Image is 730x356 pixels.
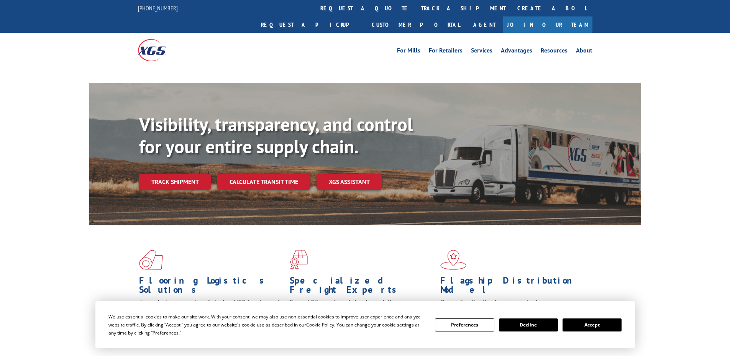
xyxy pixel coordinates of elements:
[366,16,466,33] a: Customer Portal
[255,16,366,33] a: Request a pickup
[290,276,435,298] h1: Specialized Freight Experts
[576,48,592,56] a: About
[440,298,581,316] span: Our agile distribution network gives you nationwide inventory management on demand.
[503,16,592,33] a: Join Our Team
[139,276,284,298] h1: Flooring Logistics Solutions
[108,313,426,337] div: We use essential cookies to make our site work. With your consent, we may also use non-essential ...
[435,318,494,331] button: Preferences
[397,48,420,56] a: For Mills
[563,318,622,331] button: Accept
[501,48,532,56] a: Advantages
[541,48,568,56] a: Resources
[440,250,467,270] img: xgs-icon-flagship-distribution-model-red
[139,250,163,270] img: xgs-icon-total-supply-chain-intelligence-red
[306,322,334,328] span: Cookie Policy
[429,48,463,56] a: For Retailers
[95,301,635,348] div: Cookie Consent Prompt
[499,318,558,331] button: Decline
[466,16,503,33] a: Agent
[317,174,382,190] a: XGS ASSISTANT
[440,276,585,298] h1: Flagship Distribution Model
[139,298,284,325] span: As an industry carrier of choice, XGS has brought innovation and dedication to flooring logistics...
[139,112,413,158] b: Visibility, transparency, and control for your entire supply chain.
[290,298,435,332] p: From 123 overlength loads to delicate cargo, our experienced staff knows the best way to move you...
[139,174,211,190] a: Track shipment
[217,174,310,190] a: Calculate transit time
[138,4,178,12] a: [PHONE_NUMBER]
[290,250,308,270] img: xgs-icon-focused-on-flooring-red
[471,48,492,56] a: Services
[153,330,179,336] span: Preferences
